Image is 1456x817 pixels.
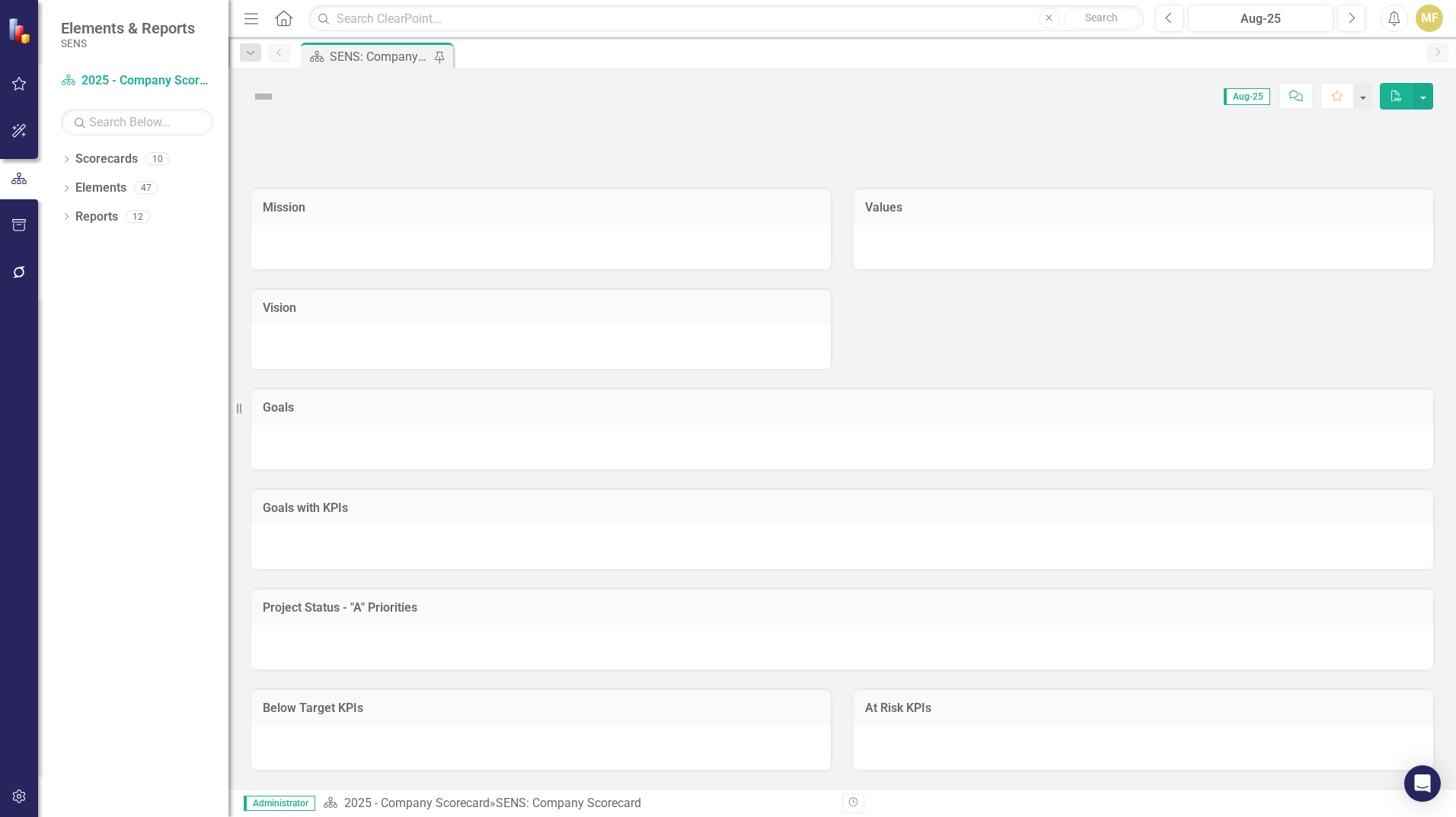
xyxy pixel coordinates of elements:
h3: Vision [263,301,819,315]
a: Elements [75,180,126,197]
span: Elements & Reports [61,19,195,37]
div: SENS: Company Scorecard [330,47,430,66]
span: Administrator [244,796,315,811]
span: Search [1085,11,1118,24]
div: » [323,795,831,812]
input: Search ClearPoint... [308,5,1144,32]
a: Reports [75,208,118,226]
h3: Below Target KPIs [263,701,819,715]
h3: Values [865,201,1422,215]
small: SENS [61,37,195,49]
a: Scorecards [75,151,138,168]
h3: Goals [263,401,1422,415]
input: Search Below... [61,109,213,135]
div: Open Intercom Messenger [1404,765,1441,802]
img: Not Defined [251,84,276,109]
div: 47 [134,182,158,195]
a: 2025 - Company Scorecard [61,72,213,90]
span: Aug-25 [1224,88,1270,105]
button: Aug-25 [1188,5,1333,32]
h3: At Risk KPIs [865,701,1422,715]
button: Search [1064,8,1140,29]
h3: Mission [263,201,819,215]
img: ClearPoint Strategy [8,17,34,43]
h3: Goals with KPIs [263,501,1422,515]
div: SENS: Company Scorecard [496,796,641,810]
div: Aug-25 [1193,10,1328,28]
div: 12 [126,210,150,223]
a: 2025 - Company Scorecard [344,796,490,810]
div: 10 [145,153,170,166]
h3: Project Status - "A" Priorities [263,601,1422,615]
button: MF [1416,5,1443,32]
